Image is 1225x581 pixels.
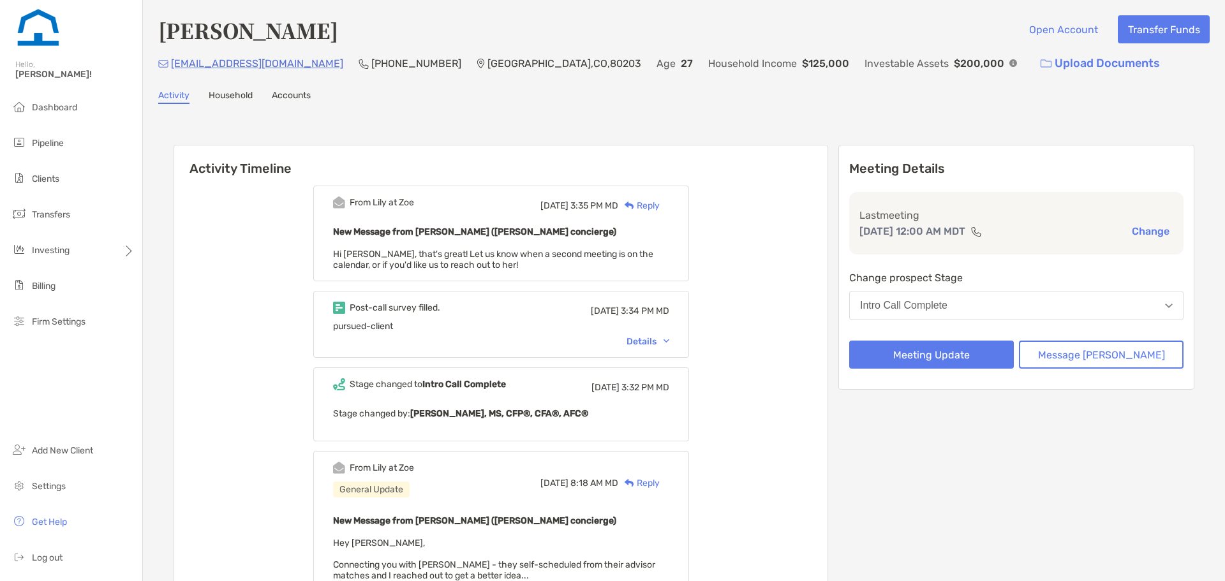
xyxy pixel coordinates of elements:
[865,55,949,71] p: Investable Assets
[11,242,27,257] img: investing icon
[618,476,660,490] div: Reply
[32,209,70,220] span: Transfers
[1019,15,1108,43] button: Open Account
[657,55,676,71] p: Age
[11,442,27,457] img: add_new_client icon
[570,478,618,489] span: 8:18 AM MD
[209,90,253,104] a: Household
[477,59,485,69] img: Location Icon
[11,549,27,564] img: logout icon
[371,55,461,71] p: [PHONE_NUMBER]
[350,379,506,390] div: Stage changed to
[11,99,27,114] img: dashboard icon
[570,200,618,211] span: 3:35 PM MD
[333,462,345,474] img: Event icon
[171,55,343,71] p: [EMAIL_ADDRESS][DOMAIN_NAME]
[954,55,1004,71] p: $200,000
[487,55,641,71] p: [GEOGRAPHIC_DATA] , CO , 80203
[540,478,568,489] span: [DATE]
[849,270,1184,286] p: Change prospect Stage
[272,90,311,104] a: Accounts
[11,206,27,221] img: transfers icon
[621,382,669,393] span: 3:32 PM MD
[158,15,338,45] h4: [PERSON_NAME]
[627,336,669,347] div: Details
[625,202,634,210] img: Reply icon
[158,60,168,68] img: Email Icon
[1009,59,1017,67] img: Info Icon
[15,5,61,51] img: Zoe Logo
[158,90,189,104] a: Activity
[333,515,616,526] b: New Message from [PERSON_NAME] ([PERSON_NAME] concierge)
[11,277,27,293] img: billing icon
[621,305,669,316] span: 3:34 PM MD
[333,406,669,422] p: Stage changed by:
[32,316,85,327] span: Firm Settings
[591,305,619,316] span: [DATE]
[333,196,345,209] img: Event icon
[1019,341,1184,369] button: Message [PERSON_NAME]
[32,173,59,184] span: Clients
[859,207,1173,223] p: Last meeting
[359,59,369,69] img: Phone Icon
[333,226,616,237] b: New Message from [PERSON_NAME] ([PERSON_NAME] concierge)
[32,245,70,256] span: Investing
[11,478,27,493] img: settings icon
[333,249,653,270] span: Hi [PERSON_NAME], that's great! Let us know when a second meeting is on the calendar, or if you'd...
[849,161,1184,177] p: Meeting Details
[11,135,27,150] img: pipeline icon
[11,313,27,328] img: firm-settings icon
[333,482,410,497] div: General Update
[350,302,440,313] div: Post-call survey filled.
[708,55,797,71] p: Household Income
[11,513,27,529] img: get-help icon
[32,552,63,563] span: Log out
[1041,59,1051,68] img: button icon
[802,55,849,71] p: $125,000
[174,145,828,176] h6: Activity Timeline
[32,138,64,149] span: Pipeline
[333,321,393,332] span: pursued-client
[849,341,1014,369] button: Meeting Update
[32,517,67,527] span: Get Help
[410,408,588,419] b: [PERSON_NAME], MS, CFP®, CFA®, AFC®
[1032,50,1168,77] a: Upload Documents
[860,300,947,311] div: Intro Call Complete
[11,170,27,186] img: clients icon
[350,462,414,473] div: From Lily at Zoe
[664,339,669,343] img: Chevron icon
[32,281,56,291] span: Billing
[540,200,568,211] span: [DATE]
[32,102,77,113] span: Dashboard
[350,197,414,208] div: From Lily at Zoe
[32,445,93,456] span: Add New Client
[970,226,982,237] img: communication type
[422,379,506,390] b: Intro Call Complete
[1118,15,1210,43] button: Transfer Funds
[1128,224,1173,238] button: Change
[618,199,660,212] div: Reply
[1165,304,1173,308] img: Open dropdown arrow
[32,481,66,492] span: Settings
[681,55,693,71] p: 27
[333,302,345,314] img: Event icon
[591,382,620,393] span: [DATE]
[15,69,135,80] span: [PERSON_NAME]!
[333,378,345,390] img: Event icon
[849,291,1184,320] button: Intro Call Complete
[625,479,634,487] img: Reply icon
[859,223,965,239] p: [DATE] 12:00 AM MDT
[333,538,655,581] span: Hey [PERSON_NAME], Connecting you with [PERSON_NAME] - they self-scheduled from their advisor mat...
